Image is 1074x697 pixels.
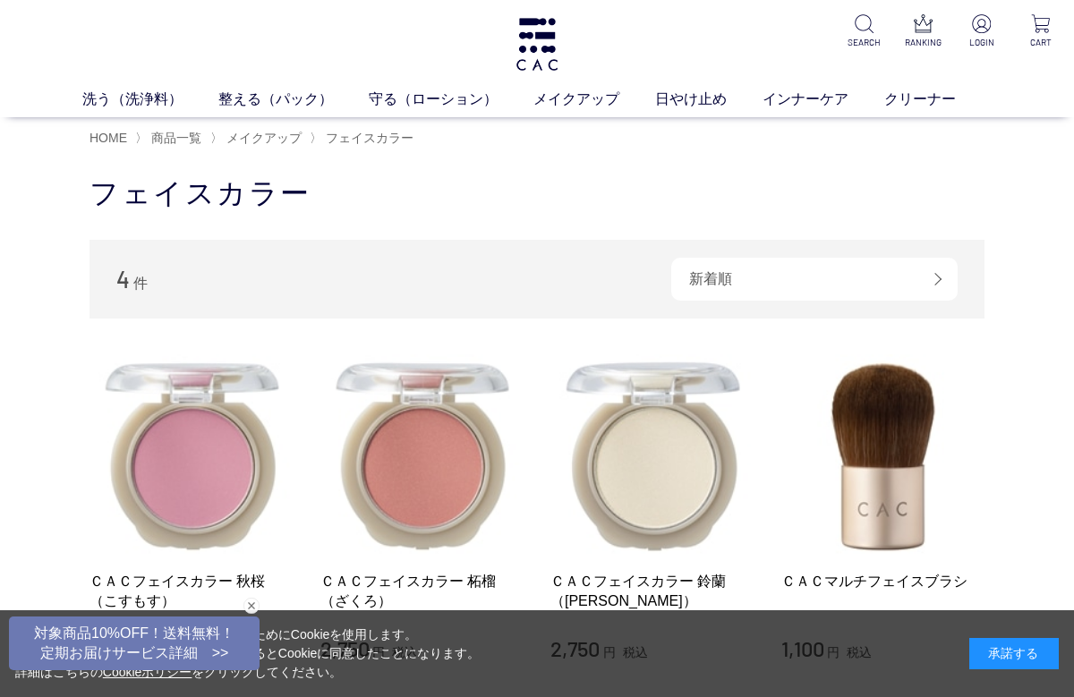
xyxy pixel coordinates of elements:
[763,89,884,110] a: インナーケア
[550,354,754,558] img: ＣＡＣフェイスカラー 鈴蘭（すずらん）
[310,130,418,147] li: 〉
[845,36,882,49] p: SEARCH
[781,354,985,558] img: ＣＡＣマルチフェイスブラシ
[89,572,294,610] a: ＣＡＣフェイスカラー 秋桜（こすもす）
[226,131,302,145] span: メイクアップ
[904,14,942,49] a: RANKING
[969,638,1059,669] div: 承諾する
[320,572,524,610] a: ＣＡＣフェイスカラー 柘榴（ざくろ）
[781,572,985,591] a: ＣＡＣマルチフェイスブラシ
[322,131,413,145] a: フェイスカラー
[845,14,882,49] a: SEARCH
[655,89,763,110] a: 日やけ止め
[223,131,302,145] a: メイクアップ
[89,354,294,558] img: ＣＡＣフェイスカラー 秋桜（こすもす）
[89,131,127,145] a: HOME
[884,89,992,110] a: クリーナー
[514,18,560,71] img: logo
[326,131,413,145] span: フェイスカラー
[1022,36,1060,49] p: CART
[103,665,192,679] a: Cookieポリシー
[148,131,201,145] a: 商品一覧
[116,265,130,293] span: 4
[963,36,1001,49] p: LOGIN
[369,89,533,110] a: 守る（ローション）
[671,258,958,301] div: 新着順
[133,276,148,291] span: 件
[550,572,754,610] a: ＣＡＣフェイスカラー 鈴蘭（[PERSON_NAME]）
[533,89,655,110] a: メイクアップ
[320,354,524,558] img: ＣＡＣフェイスカラー 柘榴（ざくろ）
[963,14,1001,49] a: LOGIN
[1022,14,1060,49] a: CART
[82,89,218,110] a: 洗う（洗浄料）
[89,174,984,213] h1: フェイスカラー
[151,131,201,145] span: 商品一覧
[210,130,306,147] li: 〉
[135,130,206,147] li: 〉
[904,36,942,49] p: RANKING
[15,625,481,682] div: 当サイトでは、お客様へのサービス向上のためにCookieを使用します。 「承諾する」をクリックするか閲覧を続けるとCookieに同意したことになります。 詳細はこちらの をクリックしてください。
[218,89,369,110] a: 整える（パック）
